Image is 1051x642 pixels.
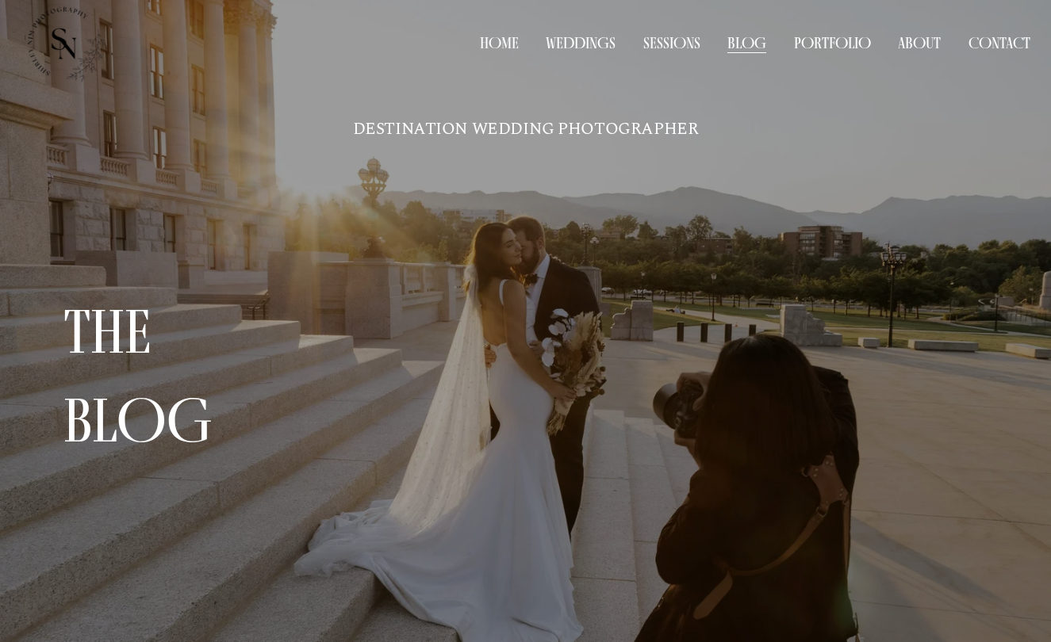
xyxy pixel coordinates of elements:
a: folder dropdown [794,32,871,55]
img: Shirley Nim Photography [21,1,106,86]
span: Portfolio [794,33,871,53]
a: Blog [727,32,766,55]
h2: THE [63,300,733,363]
p: DESTINATION WEDDING PHOTOGRAPHER [233,117,818,142]
a: Weddings [546,32,616,55]
a: Contact [969,32,1030,55]
a: Sessions [643,32,700,55]
a: About [898,32,941,55]
a: Home [480,32,519,55]
h2: blog [63,388,733,452]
